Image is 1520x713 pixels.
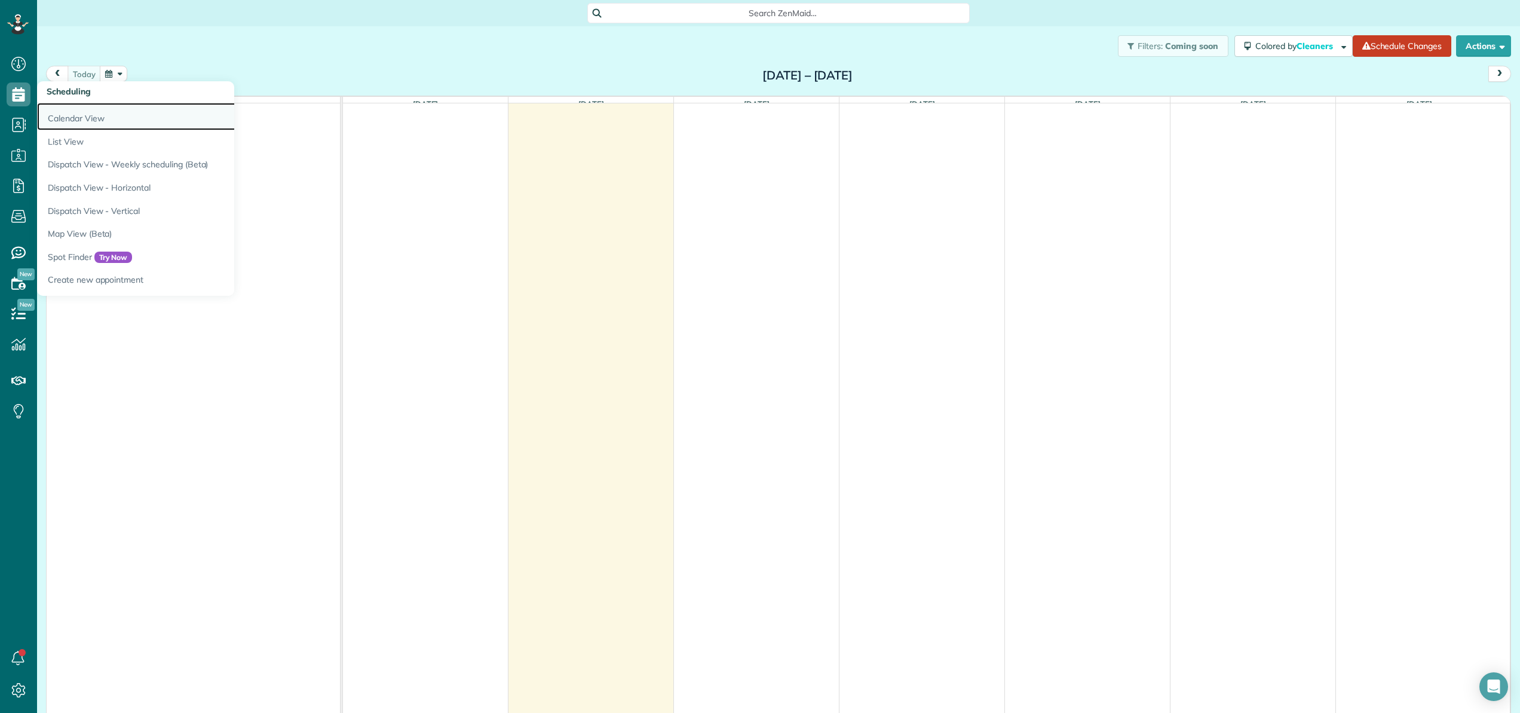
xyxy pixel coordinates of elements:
[1297,41,1335,51] span: Cleaners
[94,252,133,264] span: Try Now
[37,268,336,296] a: Create new appointment
[37,246,336,269] a: Spot FinderTry Now
[17,268,35,280] span: New
[576,99,606,109] span: [DATE]
[1456,35,1511,57] button: Actions
[37,222,336,246] a: Map View (Beta)
[1238,99,1268,109] span: [DATE]
[1138,41,1163,51] span: Filters:
[741,99,772,109] span: [DATE]
[37,153,336,176] a: Dispatch View - Weekly scheduling (Beta)
[1165,41,1219,51] span: Coming soon
[1255,41,1337,51] span: Colored by
[37,200,336,223] a: Dispatch View - Vertical
[410,99,441,109] span: [DATE]
[1404,99,1435,109] span: [DATE]
[68,66,101,82] button: today
[37,103,336,130] a: Calendar View
[1234,35,1353,57] button: Colored byCleaners
[47,86,91,97] span: Scheduling
[17,299,35,311] span: New
[1488,66,1511,82] button: next
[1353,35,1451,57] a: Schedule Changes
[46,66,69,82] button: prev
[907,99,937,109] span: [DATE]
[37,176,336,200] a: Dispatch View - Horizontal
[1072,99,1103,109] span: [DATE]
[1479,672,1508,701] div: Open Intercom Messenger
[37,130,336,154] a: List View
[733,69,882,82] h2: [DATE] – [DATE]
